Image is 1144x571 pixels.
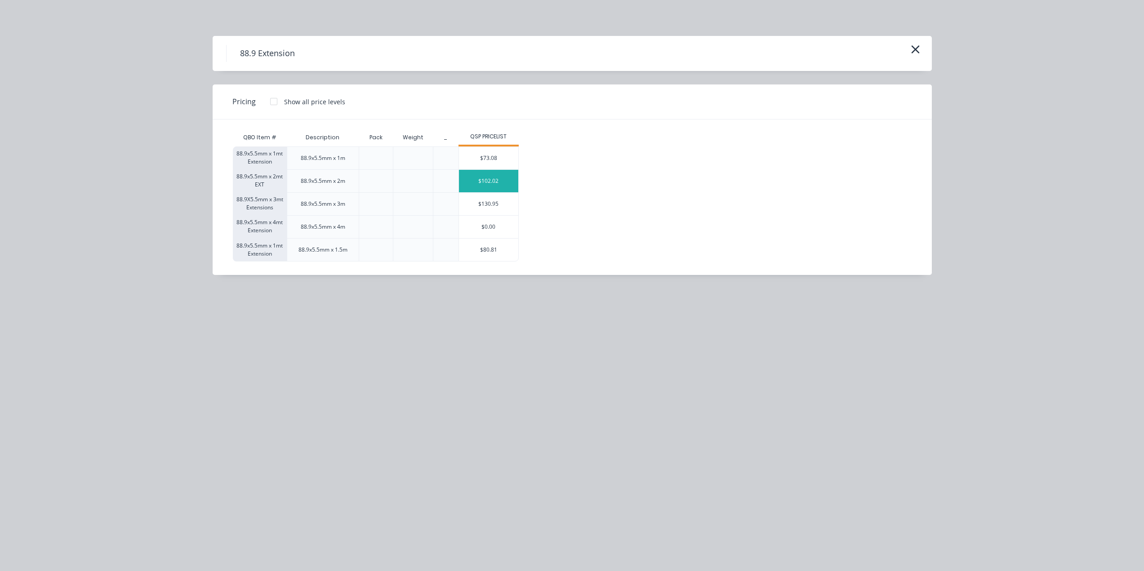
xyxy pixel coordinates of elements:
[459,216,519,238] div: $0.00
[233,169,287,192] div: 88.9x5.5mm x 2mt EXT
[458,133,519,141] div: QSP PRICELIST
[301,154,345,162] div: 88.9x5.5mm x 1m
[298,126,347,149] div: Description
[301,223,345,231] div: 88.9x5.5mm x 4m
[301,177,345,185] div: 88.9x5.5mm x 2m
[226,45,308,62] h4: 88.9 Extension
[233,146,287,169] div: 88.9x5.5mm x 1mt Extension
[459,170,519,192] div: $102.02
[301,200,345,208] div: 88.9x5.5mm x 3m
[459,193,519,215] div: $130.95
[396,126,431,149] div: Weight
[459,239,519,261] div: $80.81
[436,126,454,149] div: _
[298,246,347,254] div: 88.9x5.5mm x 1.5m
[233,238,287,261] div: 88.9x5.5mm x 1mt Extension
[233,215,287,238] div: 88.9x5.5mm x 4mt Extension
[232,96,256,107] span: Pricing
[284,97,345,106] div: Show all price levels
[233,192,287,215] div: 88.9X5.5mm x 3mt Extensions
[362,126,390,149] div: Pack
[233,128,287,146] div: QBO Item #
[459,147,519,169] div: $73.08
